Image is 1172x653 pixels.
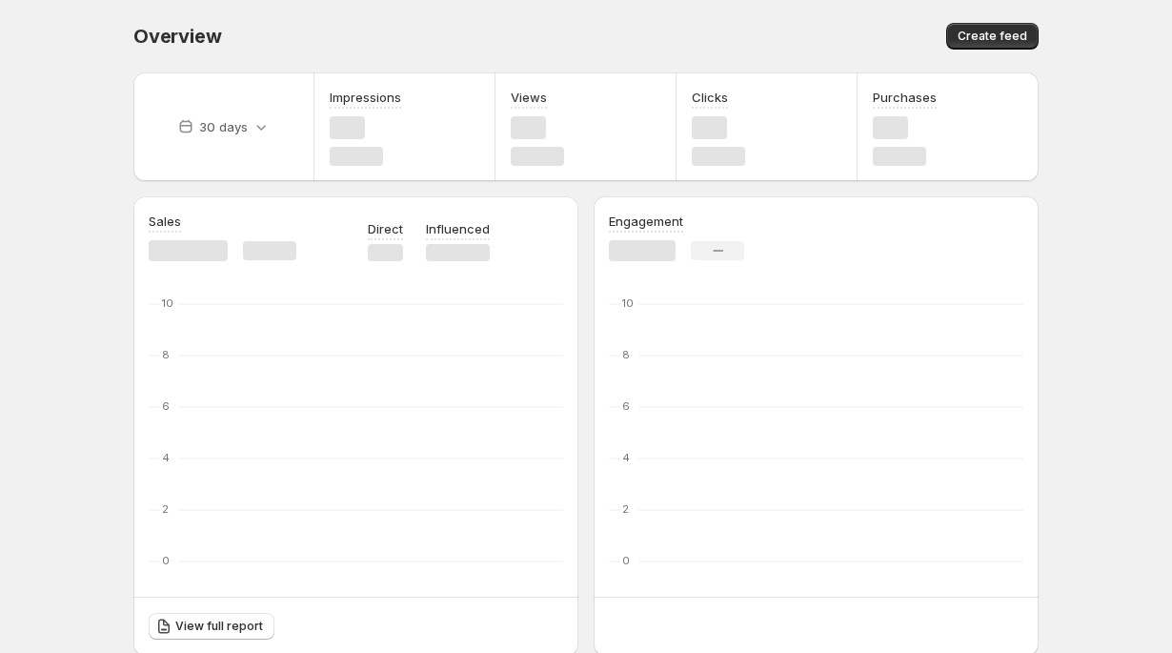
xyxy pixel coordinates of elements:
[175,619,263,634] span: View full report
[162,399,170,413] text: 6
[426,219,490,238] p: Influenced
[149,613,274,640] a: View full report
[162,502,169,516] text: 2
[330,88,401,107] h3: Impressions
[162,554,170,567] text: 0
[622,502,629,516] text: 2
[162,296,173,310] text: 10
[622,451,630,464] text: 4
[162,451,170,464] text: 4
[622,296,634,310] text: 10
[873,88,937,107] h3: Purchases
[622,399,630,413] text: 6
[149,212,181,231] h3: Sales
[692,88,728,107] h3: Clicks
[946,23,1039,50] button: Create feed
[958,29,1027,44] span: Create feed
[133,25,221,48] span: Overview
[622,554,630,567] text: 0
[368,219,403,238] p: Direct
[199,117,248,136] p: 30 days
[609,212,683,231] h3: Engagement
[622,348,630,361] text: 8
[162,348,170,361] text: 8
[511,88,547,107] h3: Views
